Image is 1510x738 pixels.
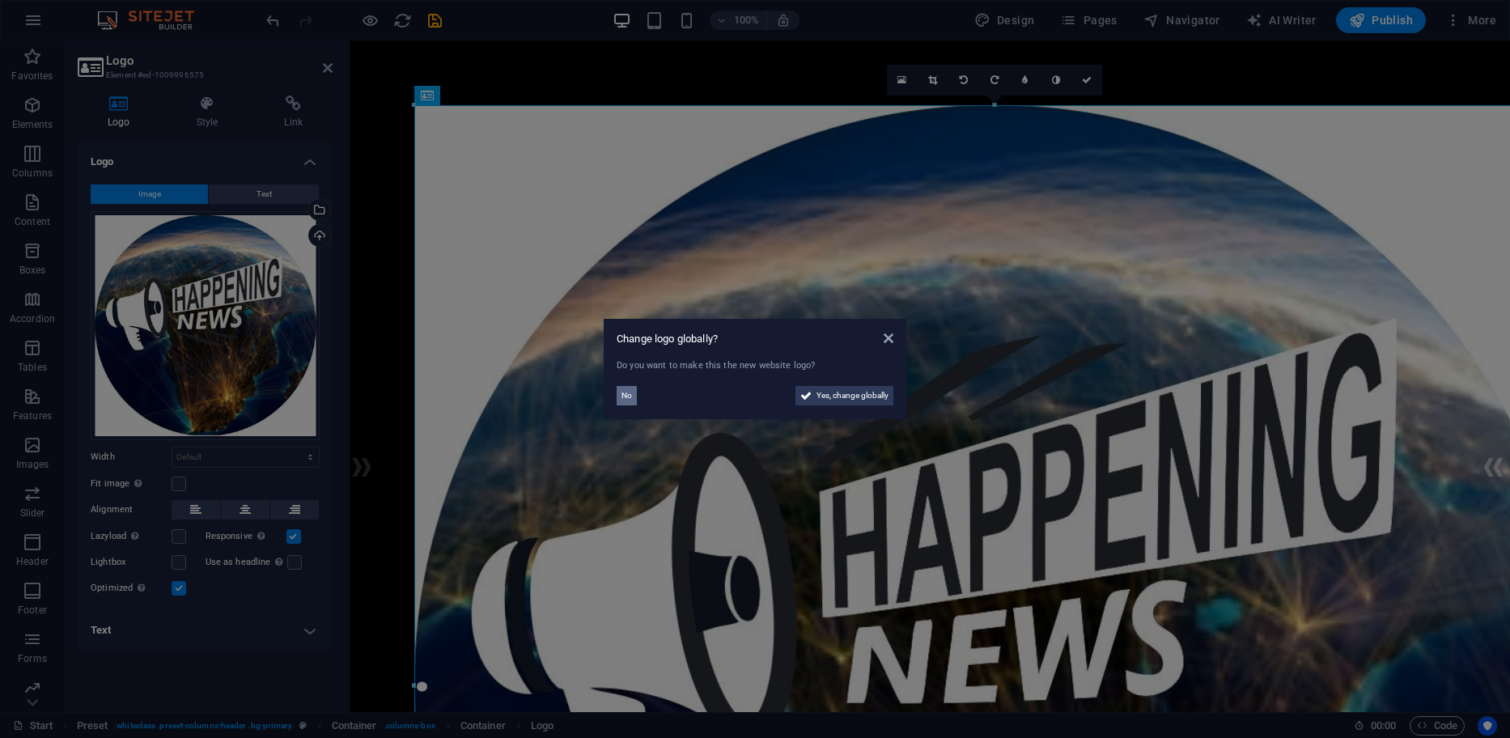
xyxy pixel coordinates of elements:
button: No [617,386,637,405]
span: Change logo globally? [617,333,718,345]
span: No [621,386,632,405]
div: Do you want to make this the new website logo? [617,359,893,373]
button: Yes, change globally [795,386,893,405]
span: Yes, change globally [817,386,889,405]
